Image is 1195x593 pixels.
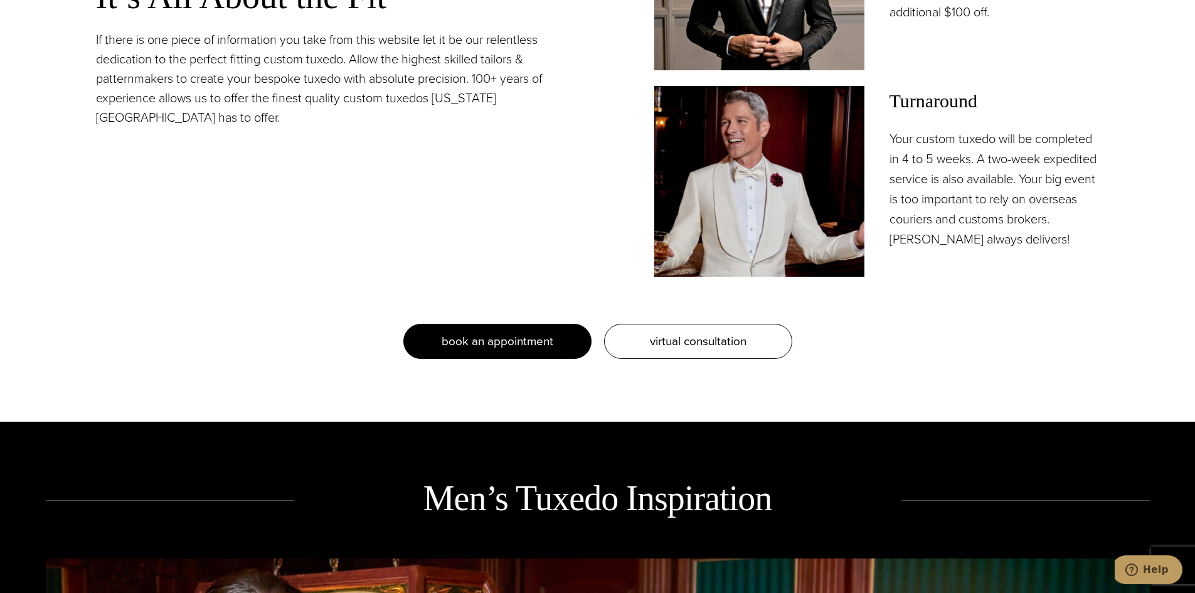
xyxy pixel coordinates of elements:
span: Turnaround [890,86,1100,116]
p: Your custom tuxedo will be completed in 4 to 5 weeks. A two-week expedited service is also availa... [890,129,1100,249]
span: book an appointment [442,332,553,350]
span: virtual consultation [650,332,746,350]
p: If there is one piece of information you take from this website let it be our relentless dedicati... [96,30,573,127]
iframe: Opens a widget where you can chat to one of our agents [1115,555,1182,587]
img: Model in white custom tailored tuxedo jacket with wide white shawl lapel, white shirt and bowtie.... [654,86,864,277]
h2: Men’s Tuxedo Inspiration [294,476,901,521]
a: book an appointment [403,324,592,359]
a: virtual consultation [604,324,792,359]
